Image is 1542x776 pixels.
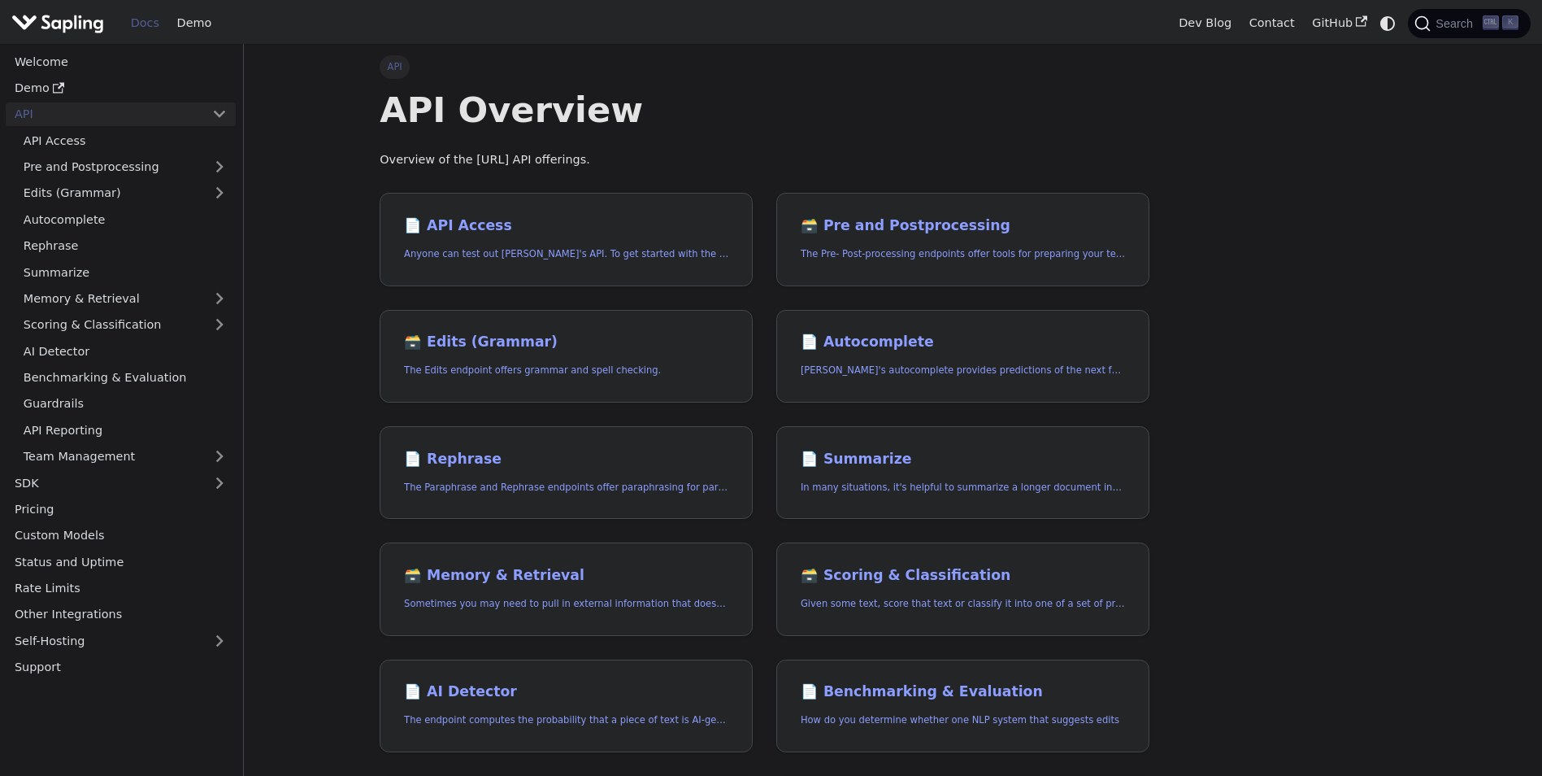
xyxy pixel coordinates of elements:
[1240,11,1304,36] a: Contact
[122,11,168,36] a: Docs
[404,246,728,262] p: Anyone can test out Sapling's API. To get started with the API, simply:
[776,310,1149,403] a: 📄️ Autocomplete[PERSON_NAME]'s autocomplete provides predictions of the next few characters or words
[801,480,1125,495] p: In many situations, it's helpful to summarize a longer document into a shorter, more easily diges...
[15,366,236,390] a: Benchmarking & Evaluation
[15,418,236,442] a: API Reporting
[380,543,753,636] a: 🗃️ Memory & RetrievalSometimes you may need to pull in external information that doesn't fit in t...
[6,603,236,626] a: Other Integrations
[15,234,236,258] a: Rephrase
[404,451,728,469] h2: Rephrase
[380,193,753,286] a: 📄️ API AccessAnyone can test out [PERSON_NAME]'s API. To get started with the API, simply:
[1408,9,1530,38] button: Search (Ctrl+K)
[801,217,1125,235] h2: Pre and Postprocessing
[6,76,236,100] a: Demo
[15,287,236,311] a: Memory & Retrieval
[15,313,236,337] a: Scoring & Classification
[801,713,1125,728] p: How do you determine whether one NLP system that suggests edits
[1170,11,1240,36] a: Dev Blog
[6,102,203,126] a: API
[15,207,236,231] a: Autocomplete
[168,11,220,36] a: Demo
[6,550,236,573] a: Status and Uptime
[6,656,236,679] a: Support
[380,55,410,78] span: API
[6,471,203,495] a: SDK
[203,471,236,495] button: Expand sidebar category 'SDK'
[15,129,236,152] a: API Access
[1376,11,1400,35] button: Switch between dark and light mode (currently system mode)
[1431,17,1483,30] span: Search
[203,102,236,126] button: Collapse sidebar category 'API'
[380,150,1149,170] p: Overview of the [URL] API offerings.
[404,683,728,701] h2: AI Detector
[404,567,728,585] h2: Memory & Retrieval
[15,445,236,469] a: Team Management
[776,426,1149,520] a: 📄️ SummarizeIn many situations, it's helpful to summarize a longer document into a shorter, more ...
[404,713,728,728] p: The endpoint computes the probability that a piece of text is AI-generated,
[6,524,236,547] a: Custom Models
[15,181,236,205] a: Edits (Grammar)
[404,596,728,612] p: Sometimes you may need to pull in external information that doesn't fit in the context size of an...
[801,246,1125,262] p: The Pre- Post-processing endpoints offer tools for preparing your text data for ingestation as we...
[15,392,236,416] a: Guardrails
[404,217,728,235] h2: API Access
[15,260,236,284] a: Summarize
[776,193,1149,286] a: 🗃️ Pre and PostprocessingThe Pre- Post-processing endpoints offer tools for preparing your text d...
[801,596,1125,612] p: Given some text, score that text or classify it into one of a set of pre-specified categories.
[404,363,728,378] p: The Edits endpoint offers grammar and spell checking.
[15,339,236,363] a: AI Detector
[801,451,1125,469] h2: Summarize
[801,567,1125,585] h2: Scoring & Classification
[404,334,728,351] h2: Edits (Grammar)
[801,683,1125,701] h2: Benchmarking & Evaluation
[1502,15,1518,30] kbd: K
[380,660,753,753] a: 📄️ AI DetectorThe endpoint computes the probability that a piece of text is AI-generated,
[15,155,236,179] a: Pre and Postprocessing
[801,363,1125,378] p: Sapling's autocomplete provides predictions of the next few characters or words
[11,11,104,35] img: Sapling.ai
[6,577,236,600] a: Rate Limits
[6,498,236,521] a: Pricing
[11,11,110,35] a: Sapling.ai
[380,88,1149,132] h1: API Overview
[776,660,1149,753] a: 📄️ Benchmarking & EvaluationHow do you determine whether one NLP system that suggests edits
[6,629,236,652] a: Self-Hosting
[380,426,753,520] a: 📄️ RephraseThe Paraphrase and Rephrase endpoints offer paraphrasing for particular styles.
[6,50,236,73] a: Welcome
[380,310,753,403] a: 🗃️ Edits (Grammar)The Edits endpoint offers grammar and spell checking.
[380,55,1149,78] nav: Breadcrumbs
[801,334,1125,351] h2: Autocomplete
[404,480,728,495] p: The Paraphrase and Rephrase endpoints offer paraphrasing for particular styles.
[1303,11,1375,36] a: GitHub
[776,543,1149,636] a: 🗃️ Scoring & ClassificationGiven some text, score that text or classify it into one of a set of p...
